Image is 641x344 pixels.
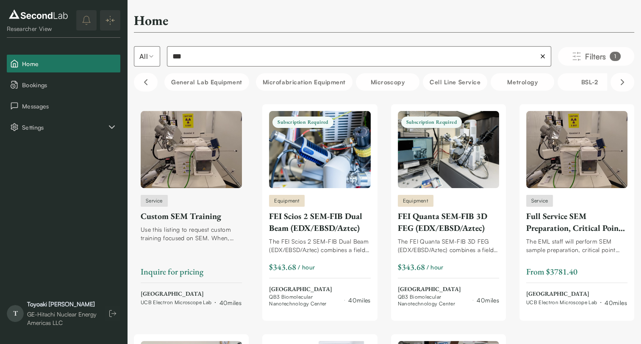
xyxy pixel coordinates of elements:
span: Messages [22,102,117,111]
button: Log out [105,306,120,321]
div: 40 miles [219,298,241,307]
div: FEI Quanta SEM-FIB 3D FEG (EDX/EBSD/Aztec) [398,210,499,234]
span: / hour [298,263,315,272]
div: The EML staff will perform SEM sample preparation, critical point drying, and SEM imaging for you... [526,237,627,254]
span: From $3781.40 [526,266,577,277]
img: Full Service SEM Preparation, Critical Point Drying, and SEM Imaging [526,111,627,188]
span: Equipment [274,197,300,205]
a: FEI Quanta SEM-FIB 3D FEG (EDX/EBSD/Aztec)Subscription RequiredEquipmentFEI Quanta SEM-FIB 3D FEG... [398,111,499,307]
button: notifications [76,10,97,31]
span: [GEOGRAPHIC_DATA] [526,290,627,298]
span: Settings [22,123,107,132]
button: Scroll right [610,73,634,92]
span: Equipment [403,197,428,205]
span: [GEOGRAPHIC_DATA] [141,290,241,298]
a: Full Service SEM Preparation, Critical Point Drying, and SEM ImagingServiceFull Service SEM Prepa... [526,111,627,307]
button: Home [7,55,120,72]
a: Custom SEM TrainingServiceCustom SEM TrainingUse this listing to request custom training focused ... [141,111,242,307]
div: $343.68 [398,261,425,273]
div: The FEI Scios 2 SEM-FIB Dual Beam (EDX/EBSD/Aztec) combines a field emission gun (FEG) electron m... [269,237,370,254]
span: [GEOGRAPHIC_DATA] [269,285,370,294]
div: Full Service SEM Preparation, Critical Point Drying, and SEM Imaging [526,210,627,234]
span: / hour [427,263,444,272]
span: Inquire for pricing [141,266,203,277]
img: FEI Scios 2 SEM-FIB Dual Beam (EDX/EBSD/Aztec) [269,111,370,188]
h2: Home [134,12,168,29]
div: $343.68 [269,261,296,273]
div: GE-Hitachi Nuclear Energy Americas LLC [27,310,97,327]
span: QB3 Biomolecular Nanotechnology Center [269,294,341,307]
span: Filters [585,50,606,62]
div: Researcher View [7,25,70,33]
span: T [7,305,24,322]
span: Service [146,197,163,205]
span: Bookings [22,80,117,89]
div: Use this listing to request custom training focused on SEM. When, prompted, enter a brief descrip... [141,225,242,242]
div: 40 miles [477,296,499,305]
button: Cell line service [423,73,487,91]
div: 40 miles [605,298,627,307]
button: General Lab equipment [164,73,249,91]
div: 40 miles [348,296,370,305]
span: Service [531,197,548,205]
img: logo [7,8,70,21]
img: Custom SEM Training [141,111,242,188]
span: Subscription Required [401,117,462,128]
div: The FEI Quanta SEM-FIB 3D FEG (EDX/EBSD/Aztec) combines a field emission gun (FEG) electron micro... [398,237,499,254]
span: Subscription Required [272,117,333,128]
span: [GEOGRAPHIC_DATA] [398,285,499,294]
button: Settings [7,118,120,136]
div: 1 [610,52,621,61]
a: FEI Scios 2 SEM-FIB Dual Beam (EDX/EBSD/Aztec)Subscription RequiredEquipmentFEI Scios 2 SEM-FIB D... [269,111,370,307]
div: FEI Scios 2 SEM-FIB Dual Beam (EDX/EBSD/Aztec) [269,210,370,234]
button: Bookings [7,76,120,94]
button: BSL-2 [558,73,621,91]
span: UCB Electron Microscope Lab [141,299,211,306]
button: Select listing type [134,46,160,67]
button: Expand/Collapse sidebar [100,10,120,31]
button: Filters [558,47,634,66]
button: Microscopy [356,73,419,91]
button: Scroll left [134,73,158,92]
button: Messages [7,97,120,115]
span: QB3 Biomolecular Nanotechnology Center [398,294,469,307]
span: UCB Electron Microscope Lab [526,299,597,306]
button: Microfabrication Equipment [256,73,352,91]
div: Custom SEM Training [141,210,242,222]
span: Home [22,59,117,68]
img: FEI Quanta SEM-FIB 3D FEG (EDX/EBSD/Aztec) [398,111,499,188]
div: Settings sub items [7,118,120,136]
button: Metrology [491,73,554,91]
div: Toyoaki [PERSON_NAME] [27,300,97,308]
